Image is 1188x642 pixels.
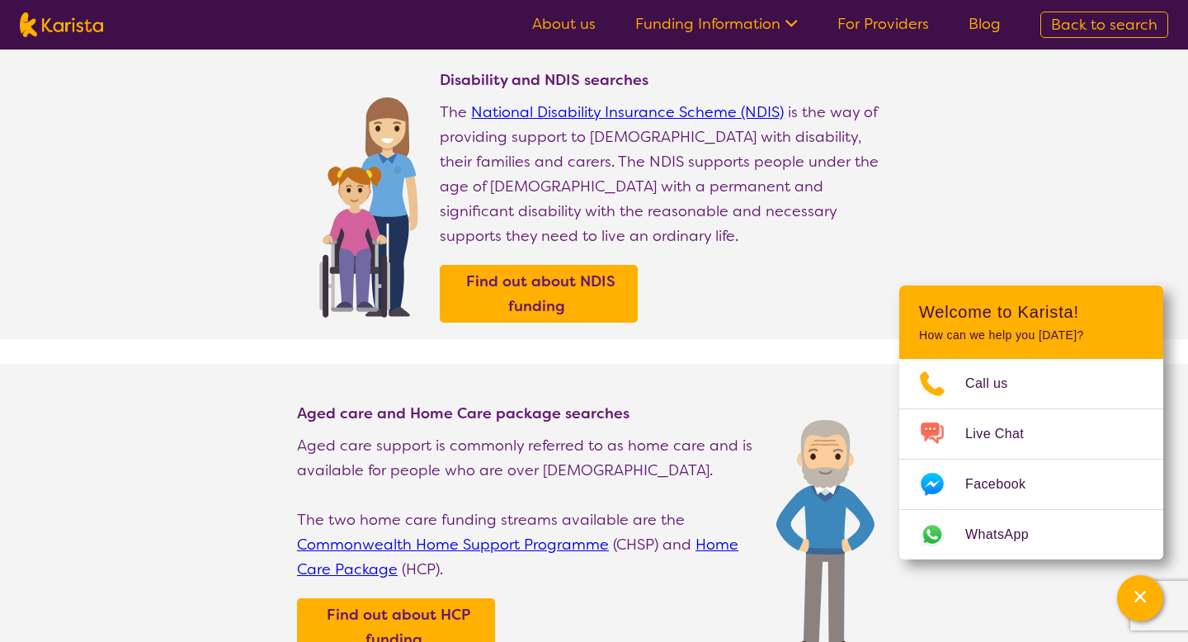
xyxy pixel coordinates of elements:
a: Blog [969,14,1001,34]
span: Facebook [965,472,1045,497]
span: WhatsApp [965,522,1049,547]
span: Live Chat [965,422,1044,446]
p: Aged care support is commonly referred to as home care and is available for people who are over [... [297,433,760,483]
ul: Choose channel [899,359,1163,559]
button: Channel Menu [1117,575,1163,621]
img: Find NDIS and Disability services and providers [313,87,423,318]
a: For Providers [837,14,929,34]
a: Back to search [1040,12,1168,38]
p: How can we help you [DATE]? [919,328,1143,342]
span: Call us [965,371,1028,396]
b: Find out about NDIS funding [466,271,615,316]
h4: Aged care and Home Care package searches [297,404,760,423]
p: The two home care funding streams available are the (CHSP) and (HCP). [297,507,760,582]
span: Back to search [1051,15,1157,35]
a: About us [532,14,596,34]
a: Find out about NDIS funding [444,269,634,319]
a: Commonwealth Home Support Programme [297,535,609,555]
a: Funding Information [635,14,798,34]
img: Karista logo [20,12,103,37]
div: Channel Menu [899,286,1163,559]
a: National Disability Insurance Scheme (NDIS) [471,102,784,122]
h2: Welcome to Karista! [919,302,1143,322]
h4: Disability and NDIS searches [440,70,891,90]
p: The is the way of providing support to [DEMOGRAPHIC_DATA] with disability, their families and car... [440,100,891,248]
a: Web link opens in a new tab. [899,510,1163,559]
